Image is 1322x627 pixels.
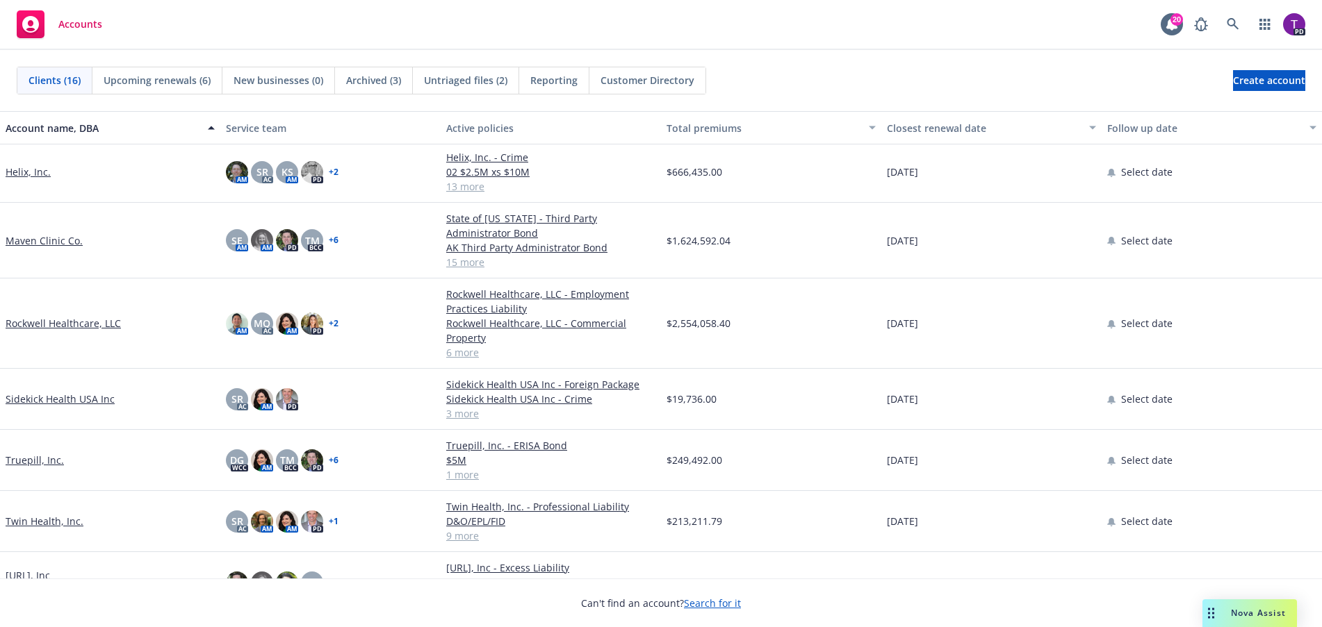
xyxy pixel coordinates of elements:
[446,377,655,392] a: Sidekick Health USA Inc - Foreign Package
[446,211,655,240] a: State of [US_STATE] - Third Party Administrator Bond
[446,165,655,179] a: 02 $2.5M xs $10M
[446,240,655,255] a: AK Third Party Administrator Bond
[424,73,507,87] span: Untriaged files (2)
[1102,111,1322,144] button: Follow up date
[887,453,918,467] span: [DATE]
[1107,121,1301,135] div: Follow up date
[1233,70,1305,91] a: Create account
[667,392,717,406] span: $19,736.00
[887,233,918,248] span: [DATE]
[28,73,81,87] span: Clients (16)
[1121,453,1173,467] span: Select date
[1121,392,1173,406] span: Select date
[226,161,248,183] img: photo
[329,517,338,526] a: + 1
[530,73,578,87] span: Reporting
[58,19,102,30] span: Accounts
[301,510,323,533] img: photo
[6,165,51,179] a: Helix, Inc.
[305,233,320,248] span: TM
[226,571,248,594] img: photo
[329,456,338,465] a: + 6
[1121,514,1173,528] span: Select date
[104,73,211,87] span: Upcoming renewals (6)
[887,316,918,331] span: [DATE]
[301,161,323,183] img: photo
[1121,165,1173,179] span: Select date
[667,233,731,248] span: $1,624,592.04
[6,316,121,331] a: Rockwell Healthcare, LLC
[667,316,731,331] span: $2,554,058.40
[1251,10,1279,38] a: Switch app
[6,392,115,406] a: Sidekick Health USA Inc
[231,392,243,406] span: SR
[446,499,655,514] a: Twin Health, Inc. - Professional Liability
[231,233,243,248] span: SE
[251,571,273,594] img: photo
[329,578,338,587] a: + 7
[887,121,1081,135] div: Closest renewal date
[446,179,655,194] a: 13 more
[1283,13,1305,35] img: photo
[446,255,655,269] a: 15 more
[230,453,244,467] span: DG
[254,316,270,331] span: MQ
[1202,599,1220,627] div: Drag to move
[446,528,655,543] a: 9 more
[6,453,64,467] a: Truepill, Inc.
[684,596,741,610] a: Search for it
[667,121,860,135] div: Total premiums
[887,392,918,406] span: [DATE]
[581,596,741,610] span: Can't find an account?
[446,345,655,360] a: 6 more
[6,514,83,528] a: Twin Health, Inc.
[307,575,318,590] span: SR
[887,575,918,590] span: [DATE]
[446,406,655,421] a: 3 more
[6,121,199,135] div: Account name, DBA
[446,316,655,345] a: Rockwell Healthcare, LLC - Commercial Property
[6,233,83,248] a: Maven Clinic Co.
[276,571,298,594] img: photo
[234,73,323,87] span: New businesses (0)
[446,467,655,482] a: 1 more
[667,165,722,179] span: $666,435.00
[1170,13,1183,26] div: 20
[1202,599,1297,627] button: Nova Assist
[276,312,298,335] img: photo
[601,73,694,87] span: Customer Directory
[446,575,655,590] a: [URL], Inc - Cyber
[226,312,248,335] img: photo
[276,229,298,251] img: photo
[276,510,298,533] img: photo
[256,165,268,179] span: SR
[251,449,273,471] img: photo
[1121,316,1173,331] span: Select date
[881,111,1102,144] button: Closest renewal date
[1233,67,1305,94] span: Create account
[446,392,655,406] a: Sidekick Health USA Inc - Crime
[251,510,273,533] img: photo
[329,319,338,328] a: + 2
[667,514,722,528] span: $213,211.79
[887,514,918,528] span: [DATE]
[346,73,401,87] span: Archived (3)
[6,568,50,583] a: [URL], Inc
[231,514,243,528] span: SR
[667,453,722,467] span: $249,492.00
[446,453,655,467] a: $5M
[11,5,108,44] a: Accounts
[887,165,918,179] span: [DATE]
[226,121,435,135] div: Service team
[301,312,323,335] img: photo
[446,121,655,135] div: Active policies
[446,150,655,165] a: Helix, Inc. - Crime
[446,287,655,316] a: Rockwell Healthcare, LLC - Employment Practices Liability
[251,388,273,410] img: photo
[667,575,722,590] span: $377,881.00
[280,453,295,467] span: TM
